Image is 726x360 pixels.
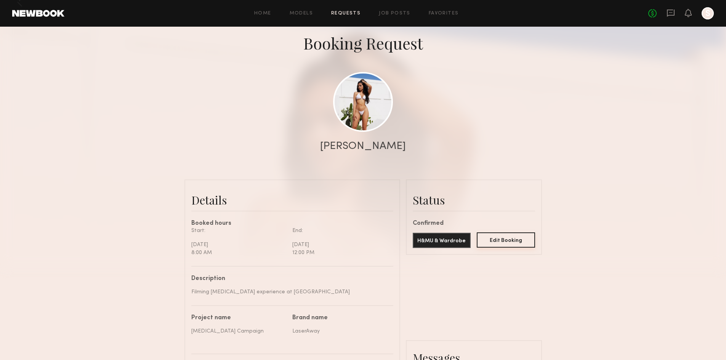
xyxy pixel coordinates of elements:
div: Details [191,192,393,208]
a: Favorites [429,11,459,16]
a: S [702,7,714,19]
div: Brand name [292,315,388,321]
div: Start: [191,227,287,235]
div: [PERSON_NAME] [320,141,406,152]
div: Confirmed [413,221,535,227]
button: H&MU & Wardrobe [413,233,471,248]
div: 12:00 PM [292,249,388,257]
div: Booking Request [303,32,423,54]
a: Requests [331,11,361,16]
div: [DATE] [292,241,388,249]
div: LaserAway [292,327,388,335]
div: End: [292,227,388,235]
div: Description [191,276,388,282]
a: Models [290,11,313,16]
div: Booked hours [191,221,393,227]
div: [MEDICAL_DATA] Campaign [191,327,287,335]
div: Project name [191,315,287,321]
a: Job Posts [379,11,410,16]
div: 8:00 AM [191,249,287,257]
div: Filming [MEDICAL_DATA] experience at [GEOGRAPHIC_DATA] [191,288,388,296]
div: [DATE] [191,241,287,249]
a: Home [254,11,271,16]
div: Status [413,192,535,208]
button: Edit Booking [477,232,535,248]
